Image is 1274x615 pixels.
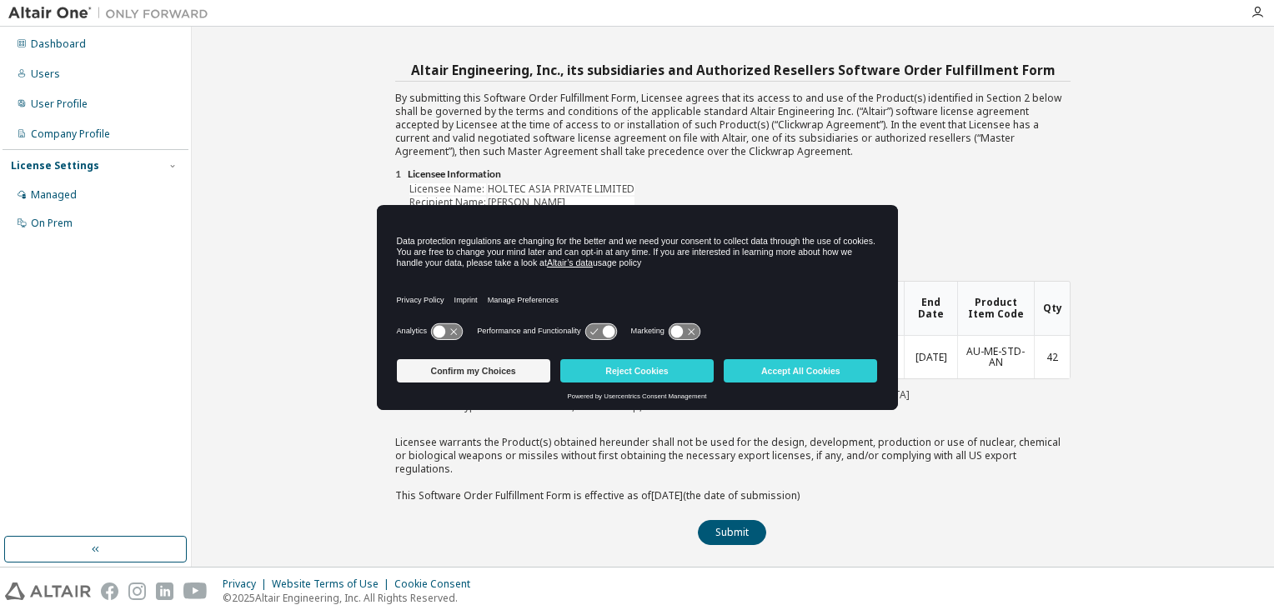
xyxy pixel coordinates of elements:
[272,577,394,591] div: Website Terms of Use
[223,577,272,591] div: Privacy
[31,37,86,51] div: Dashboard
[408,281,1071,412] div: *Global Zones: =[GEOGRAPHIC_DATA], =[GEOGRAPHIC_DATA], =Asia/[GEOGRAPHIC_DATA] **License Types: -...
[156,582,173,600] img: linkedin.svg
[395,58,1071,545] div: By submitting this Software Order Fulfillment Form, Licensee agrees that its access to and use of...
[31,127,110,141] div: Company Profile
[128,582,146,600] img: instagram.svg
[395,58,1071,82] h3: Altair Engineering, Inc., its subsidiaries and Authorized Resellers Software Order Fulfillment Form
[1034,336,1070,379] td: 42
[904,282,957,335] th: End Date
[409,183,486,195] td: Licensee Name:
[101,582,118,600] img: facebook.svg
[408,168,1071,182] li: Licensee Information
[11,159,99,172] div: License Settings
[957,336,1034,379] td: AU-ME-STD-AN
[394,577,480,591] div: Cookie Consent
[698,520,766,545] button: Submit
[488,197,634,208] td: [PERSON_NAME]
[223,591,480,605] p: © 2025 Altair Engineering, Inc. All Rights Reserved.
[183,582,208,600] img: youtube.svg
[31,97,88,111] div: User Profile
[1034,282,1070,335] th: Qty
[488,183,634,195] td: HOLTEC ASIA PRIVATE LIMITED
[31,67,60,81] div: Users
[31,217,73,230] div: On Prem
[957,282,1034,335] th: Product Item Code
[31,188,77,202] div: Managed
[904,336,957,379] td: [DATE]
[409,197,486,208] td: Recipient Name:
[5,582,91,600] img: altair_logo.svg
[8,5,217,22] img: Altair One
